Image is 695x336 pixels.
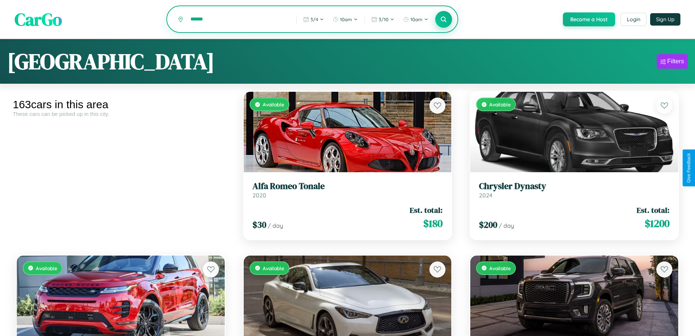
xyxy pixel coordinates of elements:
[300,14,328,25] button: 3/4
[479,181,669,192] h3: Chrysler Dynasty
[13,111,229,117] div: These cars can be picked up in this city.
[379,16,389,22] span: 3 / 10
[340,16,352,22] span: 10am
[310,16,318,22] span: 3 / 4
[252,181,443,192] h3: Alfa Romeo Tonale
[263,265,284,271] span: Available
[499,222,514,229] span: / day
[650,13,680,26] button: Sign Up
[563,12,615,26] button: Become a Host
[686,153,691,183] div: Give Feedback
[263,101,284,107] span: Available
[489,101,511,107] span: Available
[252,181,443,199] a: Alfa Romeo Tonale2020
[657,54,688,69] button: Filters
[399,14,432,25] button: 10am
[268,222,283,229] span: / day
[489,265,511,271] span: Available
[621,13,646,26] button: Login
[479,192,493,199] span: 2024
[368,14,398,25] button: 3/10
[252,192,266,199] span: 2020
[423,216,443,231] span: $ 180
[252,219,266,231] span: $ 30
[645,216,669,231] span: $ 1200
[479,219,497,231] span: $ 200
[667,58,684,65] div: Filters
[637,205,669,215] span: Est. total:
[13,98,229,111] div: 163 cars in this area
[329,14,362,25] button: 10am
[15,7,62,31] span: CarGo
[410,16,422,22] span: 10am
[36,265,57,271] span: Available
[7,46,215,76] h1: [GEOGRAPHIC_DATA]
[479,181,669,199] a: Chrysler Dynasty2024
[410,205,443,215] span: Est. total:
